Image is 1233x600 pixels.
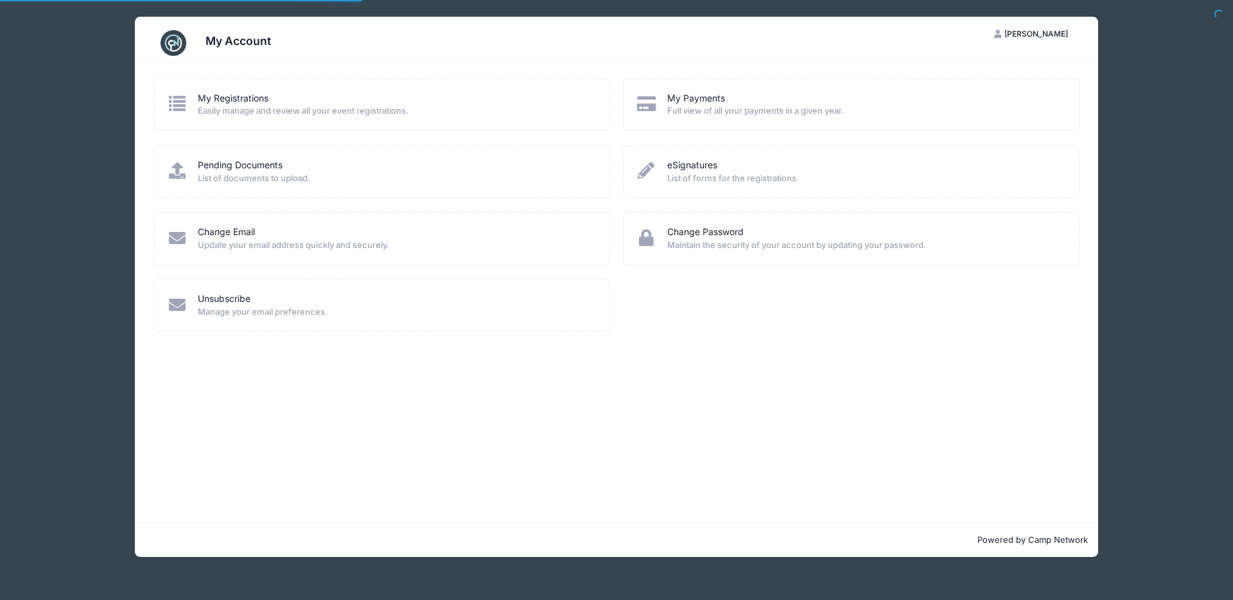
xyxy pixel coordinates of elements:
[198,172,593,185] span: List of documents to upload.
[198,225,255,239] a: Change Email
[198,105,593,118] span: Easily manage and review all your event registrations.
[198,306,593,319] span: Manage your email preferences.
[667,172,1062,185] span: List of forms for the registrations.
[1004,29,1068,39] span: [PERSON_NAME]
[667,92,725,105] a: My Payments
[667,239,1062,252] span: Maintain the security of your account by updating your password.
[198,159,283,172] a: Pending Documents
[205,34,271,48] h3: My Account
[145,534,1088,547] p: Powered by Camp Network
[161,30,186,56] img: CampNetwork
[198,292,250,306] a: Unsubscribe
[667,159,717,172] a: eSignatures
[667,225,744,239] a: Change Password
[983,23,1080,45] button: [PERSON_NAME]
[198,239,593,252] span: Update your email address quickly and securely.
[667,105,1062,118] span: Full view of all your payments in a given year.
[198,92,268,105] a: My Registrations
